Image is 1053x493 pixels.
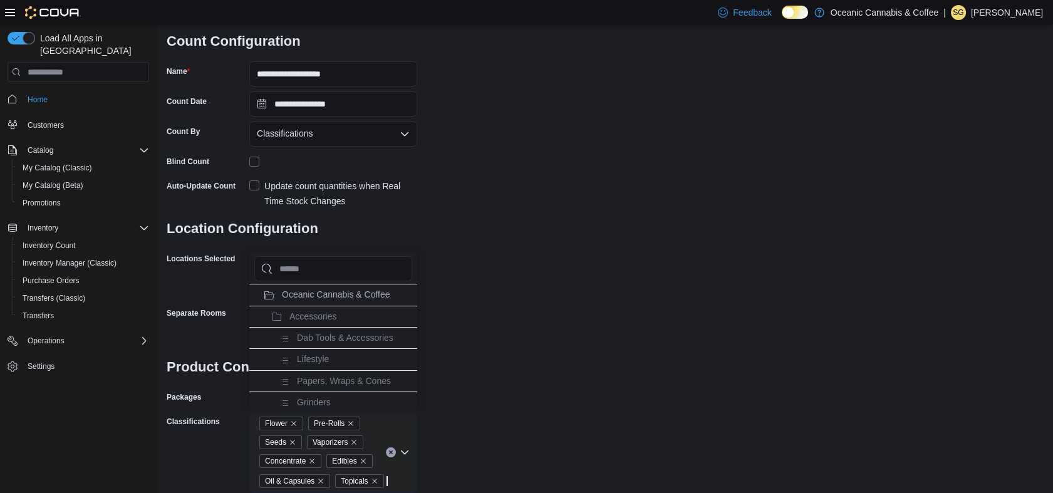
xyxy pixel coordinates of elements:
span: Feedback [733,6,771,19]
button: Operations [23,333,70,348]
span: Pre-Rolls [308,417,360,430]
div: Blind Count [167,157,209,167]
label: Classifications [167,417,220,427]
span: Catalog [28,145,53,155]
span: Edibles [332,455,356,467]
span: Catalog [23,143,149,158]
span: Operations [23,333,149,348]
button: Clear input [386,447,396,457]
span: Home [23,91,149,106]
h3: Count Configuration [167,21,417,61]
span: Vaporizers [313,436,348,449]
span: Transfers [18,308,149,323]
a: Promotions [18,195,66,210]
a: Inventory Manager (Classic) [18,256,122,271]
label: Packages [167,392,201,402]
a: Transfers [18,308,59,323]
a: Purchase Orders [18,273,85,288]
a: Settings [23,359,60,374]
span: Home [28,95,48,105]
span: Inventory Manager (Classic) [18,256,149,271]
span: Seeds [265,436,286,449]
div: Separate Rooms [167,308,226,318]
a: Inventory Count [18,238,81,253]
span: Settings [23,358,149,374]
span: Vaporizers [307,435,363,449]
button: Customers [3,116,154,134]
p: | [943,5,946,20]
a: My Catalog (Beta) [18,178,88,193]
input: Chip List selector [254,256,412,281]
span: Load All Apps in [GEOGRAPHIC_DATA] [35,32,149,57]
div: 1 [249,249,417,264]
a: Customers [23,118,69,133]
button: Settings [3,357,154,375]
span: Inventory [23,221,149,236]
nav: Complex example [8,85,149,408]
span: Concentrate [265,455,306,467]
button: Purchase Orders [13,272,154,289]
p: [PERSON_NAME] [971,5,1043,20]
span: Dab Tools & Accessories [297,333,393,343]
button: Remove Edibles from selection in this group [360,457,367,465]
span: Topicals [341,475,368,487]
label: Count By [167,127,200,137]
span: Accessories [289,311,336,321]
button: Inventory Count [13,237,154,254]
span: Transfers (Classic) [23,293,85,303]
label: Locations Selected [167,254,235,264]
span: Purchase Orders [18,273,149,288]
span: Promotions [23,198,61,208]
span: Purchase Orders [23,276,80,286]
label: Name [167,66,190,76]
button: Catalog [3,142,154,159]
button: My Catalog (Classic) [13,159,154,177]
button: Inventory [3,219,154,237]
h3: Product Configuration [167,347,417,387]
button: My Catalog (Beta) [13,177,154,194]
span: Topicals [335,474,383,488]
p: Oceanic Cannabis & Coffee [831,5,939,20]
button: Remove Oil & Capsules from selection in this group [317,477,324,485]
span: Promotions [18,195,149,210]
span: SG [953,5,963,20]
img: Cova [25,6,81,19]
span: Oceanic Cannabis & Coffee [282,289,390,299]
span: Oil & Capsules [259,474,330,488]
input: Press the down key to open a popover containing a calendar. [249,91,417,117]
a: My Catalog (Classic) [18,160,97,175]
a: Transfers (Classic) [18,291,90,306]
span: Inventory [28,223,58,233]
button: Inventory [23,221,63,236]
span: Customers [28,120,64,130]
span: Grinders [297,397,331,407]
label: Count Date [167,96,207,106]
span: My Catalog (Classic) [23,163,92,173]
button: Remove Vaporizers from selection in this group [350,439,358,446]
span: Pre-Rolls [314,417,345,430]
span: Flower [265,417,288,430]
span: Concentrate [259,454,321,468]
span: Inventory Manager (Classic) [23,258,117,268]
span: My Catalog (Classic) [18,160,149,175]
input: Dark Mode [782,6,808,19]
button: Remove Seeds from selection in this group [289,439,296,446]
button: Remove Concentrate from selection in this group [308,457,316,465]
span: Inventory Count [18,238,149,253]
h3: Location Configuration [167,209,417,249]
span: Operations [28,336,65,346]
span: Oil & Capsules [265,475,314,487]
div: Update count quantities when Real Time Stock Changes [264,179,417,209]
a: Home [23,92,53,107]
span: Classifications [257,126,313,141]
span: Edibles [326,454,372,468]
button: Remove Pre-Rolls from selection in this group [347,420,355,427]
span: Lifestyle [297,354,329,364]
button: Transfers [13,307,154,324]
div: Shehan Gunasena [951,5,966,20]
button: Home [3,90,154,108]
span: Inventory Count [23,241,76,251]
span: My Catalog (Beta) [23,180,83,190]
span: Settings [28,361,54,371]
